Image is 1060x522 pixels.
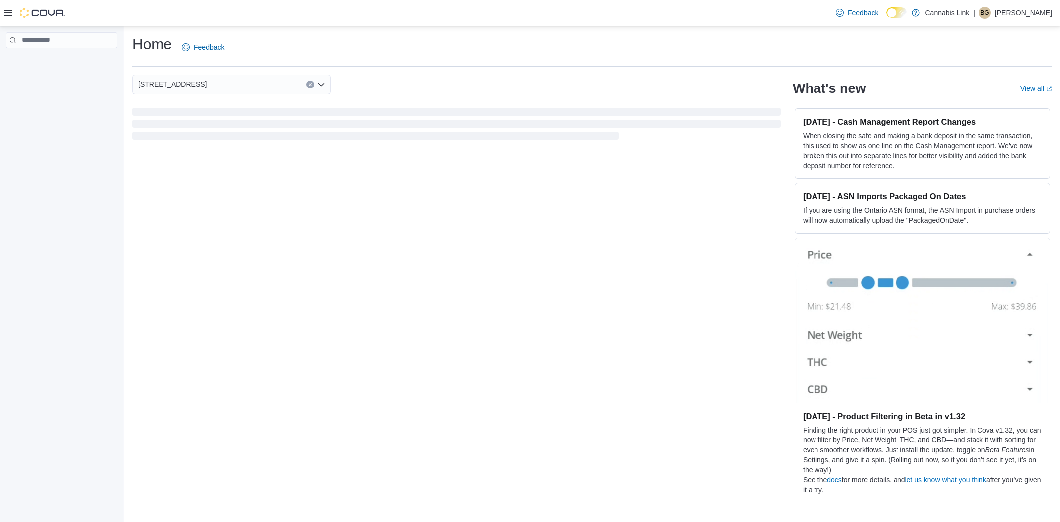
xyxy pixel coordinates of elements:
p: Finding the right product in your POS just got simpler. In Cova v1.32, you can now filter by Pric... [803,425,1042,475]
h3: [DATE] - Product Filtering in Beta in v1.32 [803,411,1042,421]
button: Open list of options [317,81,325,88]
a: docs [827,476,842,484]
p: See the for more details, and after you’ve given it a try. [803,475,1042,495]
p: If you are using the Ontario ASN format, the ASN Import in purchase orders will now automatically... [803,205,1042,225]
span: [STREET_ADDRESS] [138,78,207,90]
h2: What's new [793,81,866,96]
svg: External link [1046,86,1052,92]
nav: Complex example [6,50,117,74]
p: Cannabis Link [925,7,969,19]
div: Blake Giesbrecht [979,7,991,19]
input: Dark Mode [886,7,907,18]
p: When closing the safe and making a bank deposit in the same transaction, this used to show as one... [803,131,1042,171]
p: [PERSON_NAME] [995,7,1052,19]
em: Beta Features [985,446,1029,454]
a: Feedback [178,37,228,57]
a: let us know what you think [905,476,986,484]
a: View allExternal link [1020,85,1052,92]
span: BG [980,7,989,19]
span: Feedback [194,42,224,52]
p: | [973,7,975,19]
a: Feedback [832,3,882,23]
img: Cova [20,8,65,18]
h1: Home [132,34,172,54]
span: Loading [132,110,781,142]
span: Feedback [848,8,878,18]
h3: [DATE] - Cash Management Report Changes [803,117,1042,127]
button: Clear input [306,81,314,88]
h3: [DATE] - ASN Imports Packaged On Dates [803,191,1042,201]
